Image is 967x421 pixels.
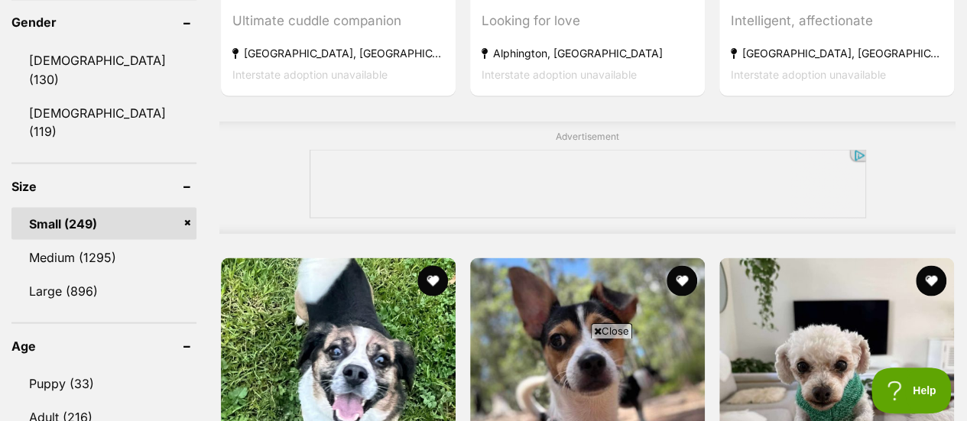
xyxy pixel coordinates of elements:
button: favourite [916,265,946,296]
iframe: Advertisement [310,149,866,218]
a: [DEMOGRAPHIC_DATA] (130) [11,44,196,95]
span: Interstate adoption unavailable [482,68,637,81]
header: Gender [11,15,196,29]
button: favourite [667,265,697,296]
a: Large (896) [11,274,196,306]
strong: [GEOGRAPHIC_DATA], [GEOGRAPHIC_DATA] [232,44,444,64]
a: Puppy (33) [11,367,196,399]
div: Looking for love [482,11,693,32]
a: Small (249) [11,207,196,239]
header: Age [11,338,196,352]
div: Intelligent, affectionate [731,11,943,32]
div: Advertisement [219,121,956,233]
iframe: Help Scout Beacon - Open [871,368,952,413]
header: Size [11,179,196,193]
strong: Alphington, [GEOGRAPHIC_DATA] [482,44,693,64]
strong: [GEOGRAPHIC_DATA], [GEOGRAPHIC_DATA] [731,44,943,64]
div: Ultimate cuddle companion [232,11,444,32]
a: Medium (1295) [11,241,196,273]
a: [DEMOGRAPHIC_DATA] (119) [11,96,196,147]
span: Interstate adoption unavailable [232,68,388,81]
span: Close [591,323,632,338]
button: favourite [417,265,448,296]
span: Interstate adoption unavailable [731,68,886,81]
img: https://img.kwcdn.com/product/fancy/b0243fdf-bf5f-4816-88cc-4aebc01a33b8.jpg?imageMogr2/strip/siz... [117,154,229,305]
iframe: Advertisement [113,345,855,413]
